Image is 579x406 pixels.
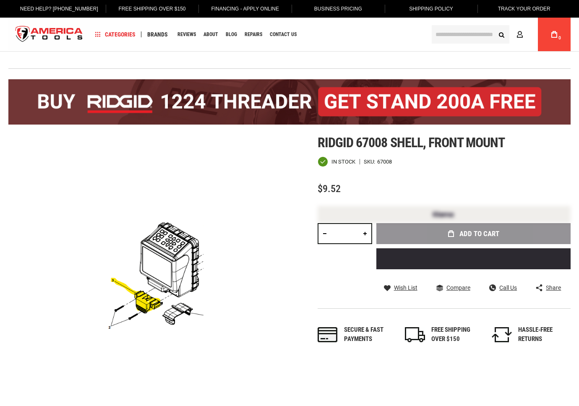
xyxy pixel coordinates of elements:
span: Wish List [394,285,417,291]
span: Shipping Policy [409,6,453,12]
a: Call Us [489,284,517,291]
a: Repairs [241,29,266,40]
span: Blog [226,32,237,37]
a: 0 [546,18,562,51]
span: Call Us [499,285,517,291]
span: Repairs [245,32,262,37]
span: Share [546,285,561,291]
span: In stock [331,159,355,164]
img: returns [492,327,512,342]
span: Contact Us [270,32,297,37]
div: FREE SHIPPING OVER $150 [431,325,484,344]
span: Categories [95,31,136,37]
a: Compare [436,284,470,291]
a: store logo [8,19,90,50]
button: Search [493,26,509,42]
a: Contact Us [266,29,300,40]
strong: SKU [364,159,377,164]
span: Reviews [177,32,196,37]
span: Brands [147,31,168,37]
div: HASSLE-FREE RETURNS [518,325,571,344]
a: Categories [91,29,139,40]
img: America Tools [8,19,90,50]
a: Brands [143,29,172,40]
div: 67008 [377,159,392,164]
a: Reviews [174,29,200,40]
span: About [203,32,218,37]
span: Compare [446,285,470,291]
div: Secure & fast payments [344,325,396,344]
span: Ridgid 67008 shell, front mount [318,135,505,151]
span: $9.52 [318,183,341,195]
span: 0 [558,36,561,40]
a: Blog [222,29,241,40]
img: BOGO: Buy the RIDGID® 1224 Threader (26092), get the 92467 200A Stand FREE! [8,79,571,125]
div: Availability [318,156,355,167]
img: payments [318,327,338,342]
a: Wish List [384,284,417,291]
a: About [200,29,222,40]
img: shipping [405,327,425,342]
